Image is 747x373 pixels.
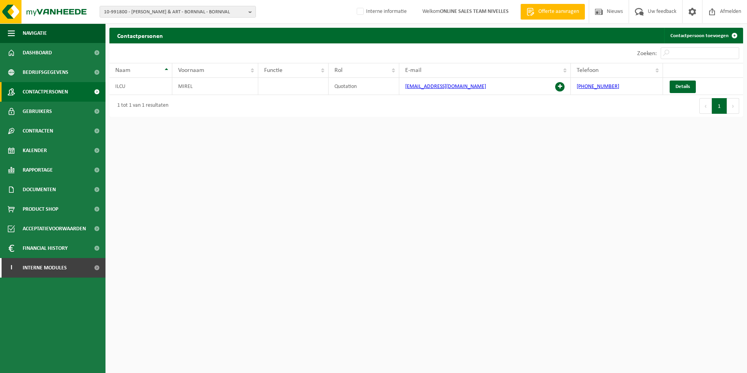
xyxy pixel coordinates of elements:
[405,84,486,90] a: [EMAIL_ADDRESS][DOMAIN_NAME]
[440,9,509,14] strong: ONLINE SALES TEAM NIVELLES
[664,28,742,43] a: Contactpersoon toevoegen
[637,50,657,57] label: Zoeken:
[264,67,282,74] span: Functie
[178,67,204,74] span: Voornaam
[23,43,52,63] span: Dashboard
[405,67,422,74] span: E-mail
[577,84,619,90] a: [PHONE_NUMBER]
[670,81,696,93] a: Details
[699,98,712,114] button: Previous
[104,6,245,18] span: 10-991800 - [PERSON_NAME] & ART - BORNIVAL - BORNIVAL
[8,258,15,278] span: I
[109,28,171,43] h2: Contactpersonen
[23,121,53,141] span: Contracten
[23,23,47,43] span: Navigatie
[536,8,581,16] span: Offerte aanvragen
[23,141,47,160] span: Kalender
[23,199,58,219] span: Product Shop
[334,67,343,74] span: Rol
[676,84,690,89] span: Details
[355,6,407,18] label: Interne informatie
[100,6,256,18] button: 10-991800 - [PERSON_NAME] & ART - BORNIVAL - BORNIVAL
[113,99,168,113] div: 1 tot 1 van 1 resultaten
[23,160,53,180] span: Rapportage
[712,98,727,114] button: 1
[577,67,599,74] span: Telefoon
[23,102,52,121] span: Gebruikers
[520,4,585,20] a: Offerte aanvragen
[172,78,258,95] td: MIREL
[23,63,68,82] span: Bedrijfsgegevens
[115,67,130,74] span: Naam
[23,180,56,199] span: Documenten
[109,78,172,95] td: ILCU
[23,82,68,102] span: Contactpersonen
[23,258,67,278] span: Interne modules
[23,219,86,239] span: Acceptatievoorwaarden
[727,98,739,114] button: Next
[23,239,68,258] span: Financial History
[329,78,399,95] td: Quotation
